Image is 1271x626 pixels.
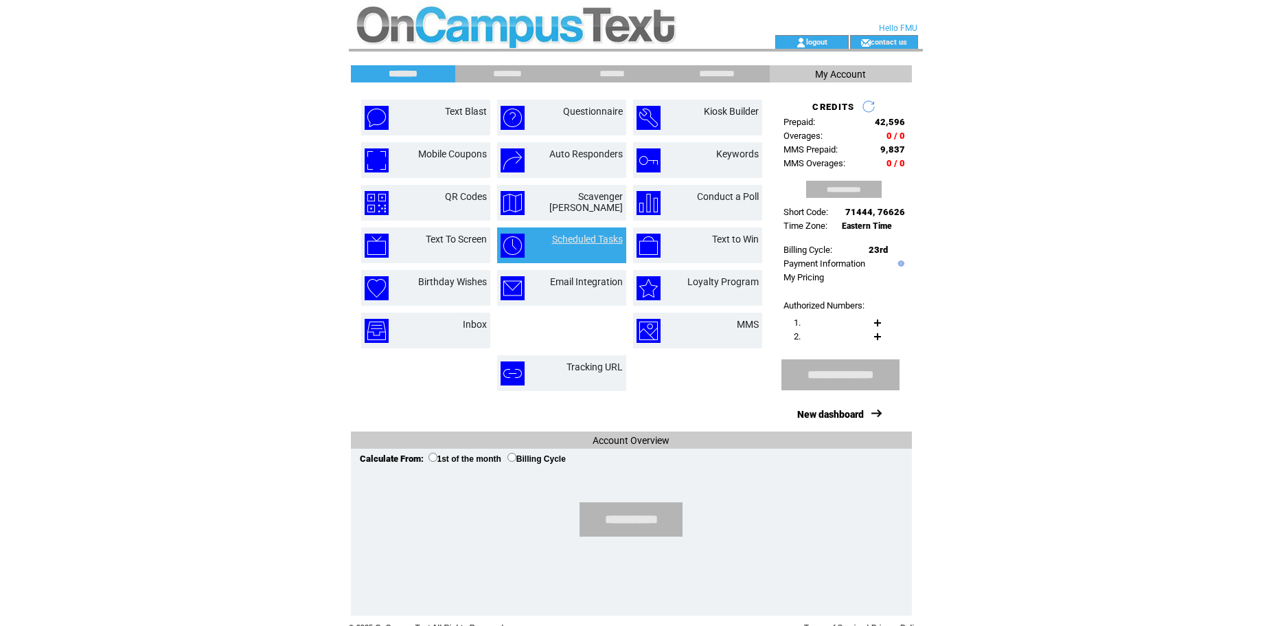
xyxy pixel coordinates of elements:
[712,234,759,245] a: Text to Win
[365,148,389,172] img: mobile-coupons.png
[794,317,801,328] span: 1.
[886,158,905,168] span: 0 / 0
[445,191,487,202] a: QR Codes
[812,102,854,112] span: CREDITS
[501,106,525,130] img: questionnaire.png
[637,191,661,215] img: conduct-a-poll.png
[783,158,845,168] span: MMS Overages:
[737,319,759,330] a: MMS
[783,207,828,217] span: Short Code:
[507,453,516,462] input: Billing Cycle
[552,234,623,245] a: Scheduled Tasks
[687,276,759,287] a: Loyalty Program
[637,148,661,172] img: keywords.png
[794,331,801,342] span: 2.
[869,245,888,255] span: 23rd
[550,276,623,287] a: Email Integration
[704,106,759,117] a: Kiosk Builder
[860,37,871,48] img: contact_us_icon.gif
[697,191,759,202] a: Conduct a Poll
[566,361,623,372] a: Tracking URL
[871,37,907,46] a: contact us
[463,319,487,330] a: Inbox
[886,131,905,141] span: 0 / 0
[806,37,827,46] a: logout
[875,117,905,127] span: 42,596
[365,234,389,258] img: text-to-screen.png
[563,106,623,117] a: Questionnaire
[501,191,525,215] img: scavenger-hunt.png
[365,191,389,215] img: qr-codes.png
[637,319,661,343] img: mms.png
[783,144,838,155] span: MMS Prepaid:
[365,106,389,130] img: text-blast.png
[501,361,525,385] img: tracking-url.png
[842,221,892,231] span: Eastern Time
[783,245,832,255] span: Billing Cycle:
[549,148,623,159] a: Auto Responders
[815,69,866,80] span: My Account
[783,131,823,141] span: Overages:
[637,234,661,258] img: text-to-win.png
[501,276,525,300] img: email-integration.png
[879,23,917,33] span: Hello FMU
[426,234,487,245] a: Text To Screen
[783,221,827,231] span: Time Zone:
[796,37,806,48] img: account_icon.gif
[418,148,487,159] a: Mobile Coupons
[783,272,824,282] a: My Pricing
[797,409,864,420] a: New dashboard
[507,454,566,464] label: Billing Cycle
[637,106,661,130] img: kiosk-builder.png
[501,148,525,172] img: auto-responders.png
[593,435,669,446] span: Account Overview
[365,319,389,343] img: inbox.png
[880,144,905,155] span: 9,837
[895,260,904,267] img: help.gif
[783,117,815,127] span: Prepaid:
[845,207,905,217] span: 71444, 76626
[418,276,487,287] a: Birthday Wishes
[549,191,623,213] a: Scavenger [PERSON_NAME]
[445,106,487,117] a: Text Blast
[428,454,501,464] label: 1st of the month
[365,276,389,300] img: birthday-wishes.png
[360,454,424,464] span: Calculate From:
[428,453,437,462] input: 1st of the month
[716,148,759,159] a: Keywords
[783,258,865,269] a: Payment Information
[501,234,525,258] img: scheduled-tasks.png
[637,276,661,300] img: loyalty-program.png
[783,300,864,311] span: Authorized Numbers:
